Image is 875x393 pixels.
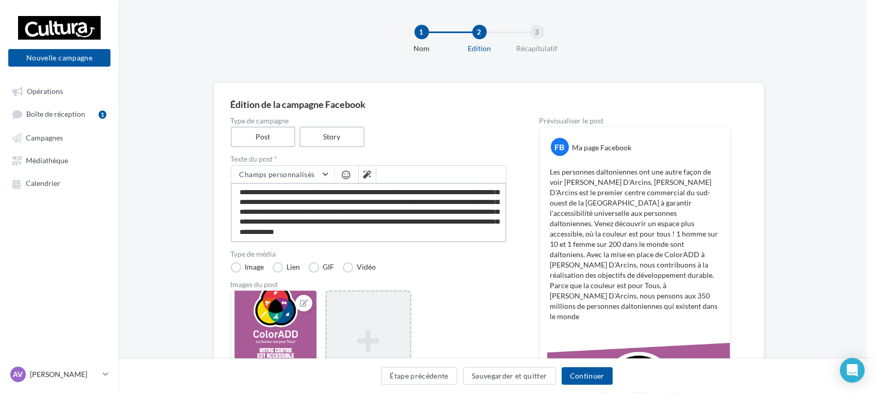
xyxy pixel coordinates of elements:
[463,367,556,385] button: Sauvegarder et quitter
[26,179,60,188] span: Calendrier
[13,369,23,380] span: AV
[231,117,506,124] label: Type de campagne
[6,174,113,192] a: Calendrier
[551,138,569,156] div: FB
[309,262,335,273] label: GIF
[26,133,63,142] span: Campagnes
[30,369,99,380] p: [PERSON_NAME]
[530,25,545,39] div: 3
[231,262,264,273] label: Image
[840,358,865,383] div: Open Intercom Messenger
[231,155,506,163] label: Texte du post *
[389,43,455,54] div: Nom
[472,25,487,39] div: 2
[231,127,296,147] label: Post
[572,143,632,153] div: Ma page Facebook
[562,367,613,385] button: Continuer
[231,250,506,258] label: Type de média
[504,43,570,54] div: Récapitulatif
[550,167,720,322] p: Les personnes daltoniennes ont une autre façon de voir [PERSON_NAME] D'Arcins. [PERSON_NAME] D'Ar...
[539,117,730,124] div: Prévisualiser le post
[299,127,364,147] label: Story
[231,281,506,288] div: Images du post
[6,151,113,169] a: Médiathèque
[381,367,457,385] button: Étape précédente
[26,110,85,119] span: Boîte de réception
[273,262,300,273] label: Lien
[27,87,63,96] span: Opérations
[6,82,113,100] a: Opérations
[447,43,513,54] div: Edition
[415,25,429,39] div: 1
[6,128,113,147] a: Campagnes
[6,104,113,123] a: Boîte de réception1
[99,111,106,119] div: 1
[231,100,747,109] div: Édition de la campagne Facebook
[26,156,68,165] span: Médiathèque
[231,166,334,183] button: Champs personnalisés
[240,170,315,179] span: Champs personnalisés
[343,262,376,273] label: Vidéo
[8,365,110,384] a: AV [PERSON_NAME]
[8,49,110,67] button: Nouvelle campagne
